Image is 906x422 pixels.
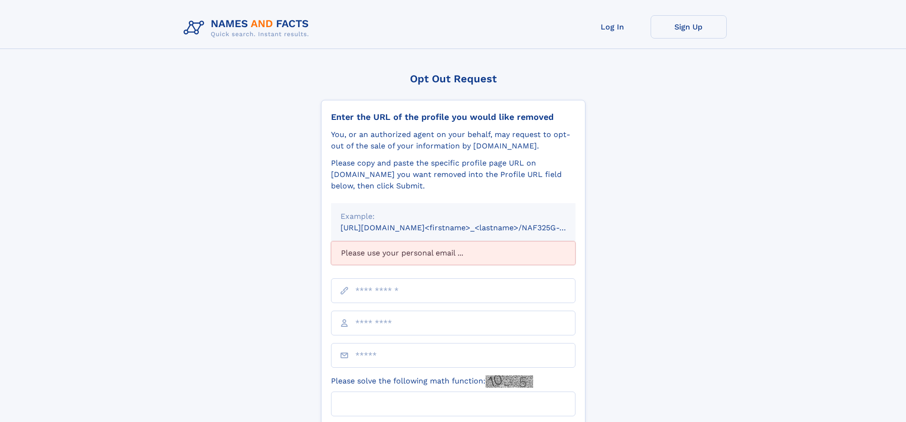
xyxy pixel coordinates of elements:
div: Please copy and paste the specific profile page URL on [DOMAIN_NAME] you want removed into the Pr... [331,157,575,192]
a: Sign Up [651,15,727,39]
div: Example: [341,211,566,222]
div: Enter the URL of the profile you would like removed [331,112,575,122]
div: Please use your personal email ... [331,241,575,265]
a: Log In [575,15,651,39]
div: Opt Out Request [321,73,585,85]
small: [URL][DOMAIN_NAME]<firstname>_<lastname>/NAF325G-xxxxxxxx [341,223,594,232]
img: Logo Names and Facts [180,15,317,41]
label: Please solve the following math function: [331,375,533,388]
div: You, or an authorized agent on your behalf, may request to opt-out of the sale of your informatio... [331,129,575,152]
